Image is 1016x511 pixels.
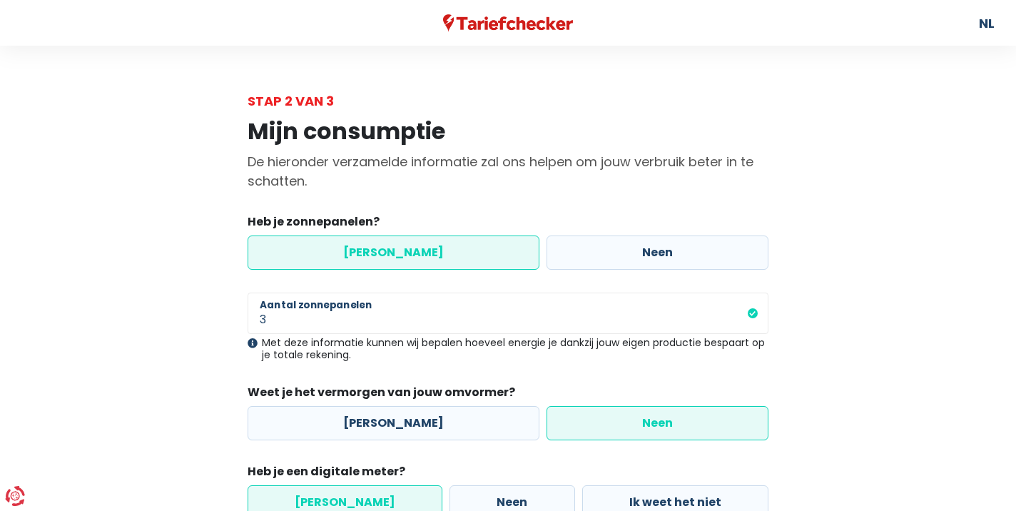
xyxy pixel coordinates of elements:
label: Neen [547,236,768,270]
legend: Weet je het vermorgen van jouw omvormer? [248,384,768,406]
h1: Mijn consumptie [248,118,768,145]
img: Tariefchecker logo [443,14,573,32]
div: Met deze informatie kunnen wij bepalen hoeveel energie je dankzij jouw eigen productie bespaart o... [248,337,768,361]
p: De hieronder verzamelde informatie zal ons helpen om jouw verbruik beter in te schatten. [248,152,768,191]
label: Neen [547,406,768,440]
label: [PERSON_NAME] [248,406,539,440]
legend: Heb je een digitale meter? [248,463,768,485]
label: [PERSON_NAME] [248,236,539,270]
legend: Heb je zonnepanelen? [248,213,768,236]
div: Stap 2 van 3 [248,91,768,111]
